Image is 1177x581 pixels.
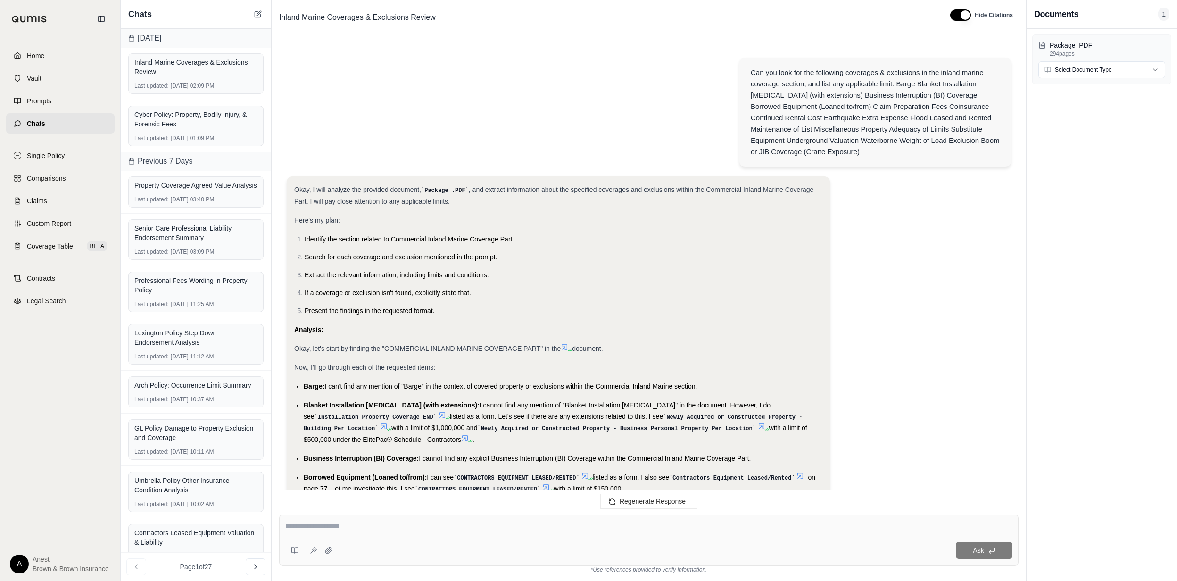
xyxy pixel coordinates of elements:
[275,10,939,25] div: Edit Title
[134,196,169,203] span: Last updated:
[27,174,66,183] span: Comparisons
[87,241,107,251] span: BETA
[294,186,813,205] span: , and extract information about the specified coverages and exclusions within the Commercial Inla...
[421,187,469,194] code: Package .PDF
[294,364,435,371] span: Now, I'll go through each of the requested items:
[134,353,257,360] div: [DATE] 11:12 AM
[304,424,807,443] span: with a limit of $500,000 under the ElitePac® Schedule - Contractors
[324,382,697,390] span: I can't find any mention of "Barge" in the context of covered property or exclusions within the C...
[134,196,257,203] div: [DATE] 03:40 PM
[134,476,257,495] div: Umbrella Policy Other Insurance Condition Analysis
[1038,41,1165,58] button: Package .PDF294pages
[620,498,686,505] span: Regenerate Response
[27,151,65,160] span: Single Policy
[134,300,169,308] span: Last updated:
[33,564,109,573] span: Brown & Brown Insurance
[121,152,271,171] div: Previous 7 Days
[128,8,152,21] span: Chats
[418,486,537,493] span: CONTRACTORS EQUIPMENT LEASED/RENTED
[6,113,115,134] a: Chats
[600,494,697,509] button: Regenerate Response
[751,67,1000,158] div: Can you look for the following coverages & exclusions in the inland marine coverage section, and ...
[391,424,477,432] span: with a limit of $1,000,000 and
[134,181,257,190] div: Property Coverage Agreed Value Analysis
[27,96,51,106] span: Prompts
[252,8,264,20] button: New Chat
[134,448,169,456] span: Last updated:
[294,186,421,193] span: Okay, I will analyze the provided document,
[134,248,169,256] span: Last updated:
[973,547,984,554] span: Ask
[134,276,257,295] div: Professional Fees Wording in Property Policy
[294,326,323,333] strong: Analysis:
[134,353,169,360] span: Last updated:
[1034,8,1078,21] h3: Documents
[134,423,257,442] div: GL Policy Damage to Property Exclusion and Coverage
[305,271,489,279] span: Extract the relevant information, including limits and conditions.
[27,74,41,83] span: Vault
[94,11,109,26] button: Collapse sidebar
[33,555,109,564] span: Anesti
[304,455,419,462] span: Business Interruption (BI) Coverage:
[6,290,115,311] a: Legal Search
[279,566,1019,573] div: *Use references provided to verify information.
[472,436,474,443] span: .
[10,555,29,573] div: A
[27,274,55,283] span: Contracts
[427,473,454,481] span: I can see
[1158,8,1169,21] span: 1
[6,91,115,111] a: Prompts
[304,401,480,409] span: Blanket Installation [MEDICAL_DATA] (with extensions):
[134,328,257,347] div: Lexington Policy Step Down Endorsement Analysis
[134,500,169,508] span: Last updated:
[554,485,623,492] span: with a limit of $150,000.
[6,68,115,89] a: Vault
[6,191,115,211] a: Claims
[975,11,1013,19] span: Hide Citations
[6,268,115,289] a: Contracts
[27,219,71,228] span: Custom Report
[121,29,271,48] div: [DATE]
[305,307,435,315] span: Present the findings in the requested format.
[134,300,257,308] div: [DATE] 11:25 AM
[134,58,257,76] div: Inland Marine Coverages & Exclusions Review
[305,253,497,261] span: Search for each coverage and exclusion mentioned in the prompt.
[134,134,257,142] div: [DATE] 01:09 PM
[457,475,576,481] span: CONTRACTORS EQUIPMENT LEASED/RENTED
[134,528,257,547] div: Contractors Leased Equipment Valuation & Liability
[180,562,212,572] span: Page 1 of 27
[134,396,169,403] span: Last updated:
[6,168,115,189] a: Comparisons
[134,224,257,242] div: Senior Care Professional Liability Endorsement Summary
[672,475,791,481] span: Contractors Equipment Leased/Rented
[6,213,115,234] a: Custom Report
[134,248,257,256] div: [DATE] 03:09 PM
[304,473,427,481] span: Borrowed Equipment (Loaned to/from):
[134,134,169,142] span: Last updated:
[27,296,66,306] span: Legal Search
[1050,41,1165,50] p: Package .PDF
[6,236,115,257] a: Coverage TableBETA
[304,401,771,420] span: I cannot find any mention of "Blanket Installation [MEDICAL_DATA]" in the document. However, I do...
[419,455,751,462] span: I cannot find any explicit Business Interruption (BI) Coverage within the Commercial Inland Marin...
[134,500,257,508] div: [DATE] 10:02 AM
[593,473,670,481] span: listed as a form. I also see
[27,51,44,60] span: Home
[304,382,324,390] span: Barge:
[294,216,340,224] span: Here's my plan:
[481,425,753,432] span: Newly Acquired or Constructed Property - Business Personal Property Per Location
[134,82,257,90] div: [DATE] 02:09 PM
[6,145,115,166] a: Single Policy
[275,10,439,25] span: Inland Marine Coverages & Exclusions Review
[134,396,257,403] div: [DATE] 10:37 AM
[305,289,471,297] span: If a coverage or exclusion isn't found, explicitly state that.
[134,110,257,129] div: Cyber Policy: Property, Bodily Injury, & Forensic Fees
[450,413,663,420] span: listed as a form. Let's see if there are any extensions related to this. I see
[294,345,561,352] span: Okay, let's start by finding the "COMMERCIAL INLAND MARINE COVERAGE PART" in the
[956,542,1012,559] button: Ask
[27,196,47,206] span: Claims
[572,345,603,352] span: document.
[134,381,257,390] div: Arch Policy: Occurrence Limit Summary
[6,45,115,66] a: Home
[27,119,45,128] span: Chats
